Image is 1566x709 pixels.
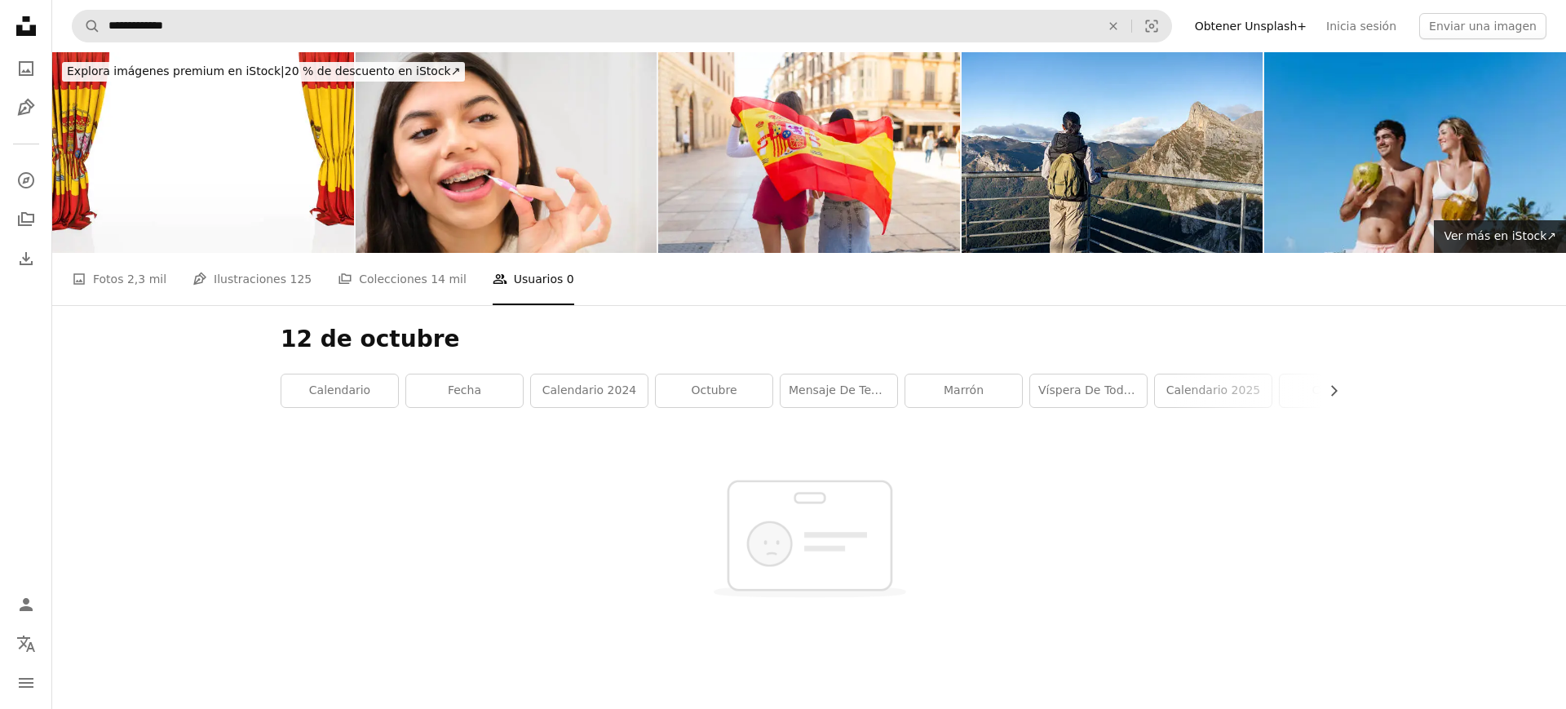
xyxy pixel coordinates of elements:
[1030,374,1147,407] a: Víspera de Todos los [DEMOGRAPHIC_DATA]
[10,627,42,660] button: Idioma
[10,52,42,85] a: Fotos
[10,242,42,275] a: Historial de descargas
[72,10,1172,42] form: Encuentra imágenes en todo el sitio
[1185,13,1316,39] a: Obtener Unsplash+
[72,253,166,305] a: Fotos 2,3 mil
[1434,220,1566,253] a: Ver más en iStock↗
[687,434,931,618] img: No hay contenido disponible
[1264,52,1566,253] img: Hispanic young couple holding a coconut and having fun on caribbean beach in holidays or vacation...
[10,667,42,699] button: Menú
[1316,13,1406,39] a: Inicia sesión
[52,52,354,253] img: Bandera española en el telón
[192,253,312,305] a: Ilustraciones 125
[52,52,475,91] a: Explora imágenes premium en iStock|20 % de descuento en iStock↗
[656,374,772,407] a: Octubre
[658,52,960,253] img: Ondeando la bandera española
[1444,229,1556,242] span: Ver más en iStock ↗
[962,52,1263,253] img: Mujer admirando el impresionante paisaje montañoso desde un mirador en los Picos de Europa, Españ...
[290,270,312,288] span: 125
[1319,374,1338,407] button: desplazar lista a la derecha
[431,270,467,288] span: 14 mil
[281,325,1338,354] h1: 12 de octubre
[1419,13,1546,39] button: Enviar una imagen
[10,203,42,236] a: Colecciones
[1132,11,1171,42] button: Búsqueda visual
[905,374,1022,407] a: marrón
[406,374,523,407] a: fecha
[62,62,465,82] div: 20 % de descuento en iStock ↗
[781,374,897,407] a: Mensaje de texto
[127,270,166,288] span: 2,3 mil
[338,253,467,305] a: Colecciones 14 mil
[281,374,398,407] a: calendario
[1280,374,1396,407] a: calabaza
[67,64,285,78] span: Explora imágenes premium en iStock |
[1095,11,1131,42] button: Borrar
[356,52,657,253] img: Adolescente limpiando sus brackets con un cepillo interdental.
[531,374,648,407] a: Calendario 2024
[73,11,100,42] button: Buscar en Unsplash
[10,164,42,197] a: Explorar
[1155,374,1272,407] a: Calendario 2025
[10,10,42,46] a: Inicio — Unsplash
[10,588,42,621] a: Iniciar sesión / Registrarse
[10,91,42,124] a: Ilustraciones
